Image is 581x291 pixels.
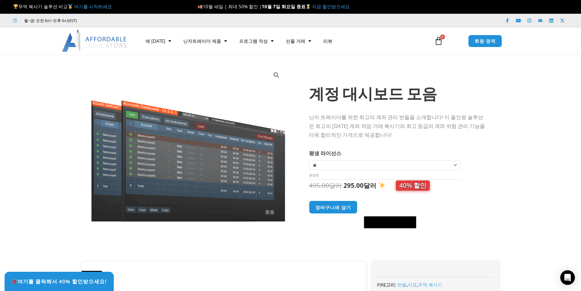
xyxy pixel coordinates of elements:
[309,173,319,178] a: 옵션 지우기
[233,34,280,48] a: 프로그램 작성
[442,35,443,39] font: 0
[560,270,575,285] div: 인터콤 메신저 열기
[329,181,342,190] font: 달러
[17,278,107,285] font: 여기를 클릭해서 40% 할인받으세요!
[85,17,177,24] iframe: Trustpilot에서 제공하는 고객 리뷰
[62,30,127,52] img: LogoAI | 저렴한 지표 – NinjaTrader
[312,3,350,9] a: 지금 할인받으세요
[139,34,177,48] a: 에 [DATE]
[309,150,341,157] font: 평생 라이선스
[364,181,376,190] font: 달러
[5,272,114,291] a: 🎉여기를 클릭해서 40% 할인받으세요!
[177,34,233,48] a: 닌자트레이더 제품
[139,34,427,48] nav: 메뉴
[271,70,282,81] a: 전체 화면 이미지 갤러리 보기
[239,38,268,44] font: 프로그램 작성
[363,200,418,214] iframe: 안전한 익스프레스 체크아웃 프레임
[468,35,502,47] a: 회원 영역
[203,3,262,9] font: 10월 세일 | 최대 50% 할인 |
[18,3,68,9] font: 무역 복사기 솔루션 비교
[315,204,351,210] font: 장바구니에 담기
[425,32,452,50] a: 0
[364,216,416,228] button: GPay로 구매
[309,114,485,138] font: 닌자 트레이더를 위한 최고의 계좌 관리 번들을 소개합니다! 이 올인원 솔루션은 최고의 [DATE] 계좌 작업 거래 복사기와 최고 등급의 계좌 위험 관리 기능을 더욱 합리적인 ...
[198,4,203,9] img: 🍂
[68,4,73,9] img: 🥇
[323,38,332,44] font: 리뷰
[378,182,385,188] img: ✨
[309,84,437,104] font: 계정 대시보드 모음
[24,18,77,23] font: 월~금: 오전 8시~오후 6시(EST)
[399,181,426,190] font: 40% 할인
[286,38,305,44] font: 선물 거래
[343,181,364,190] font: 295.00
[309,232,487,238] iframe: 페이팔 메시지 1
[280,34,317,48] a: 선물 거래
[145,38,165,44] font: 에 [DATE]
[74,3,112,9] a: 여기를 시작하세요
[317,34,339,48] a: 리뷰
[475,38,496,44] font: 회원 영역
[13,4,18,9] img: 🏆
[309,201,357,214] button: 장바구니에 담기
[12,279,17,284] img: 🎉
[262,3,306,9] font: 10월 7일 화요일 종료
[306,4,310,9] img: ⌛
[183,38,221,44] font: 닌자트레이더 제품
[309,181,329,190] font: 495.00
[309,173,319,177] font: 분명한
